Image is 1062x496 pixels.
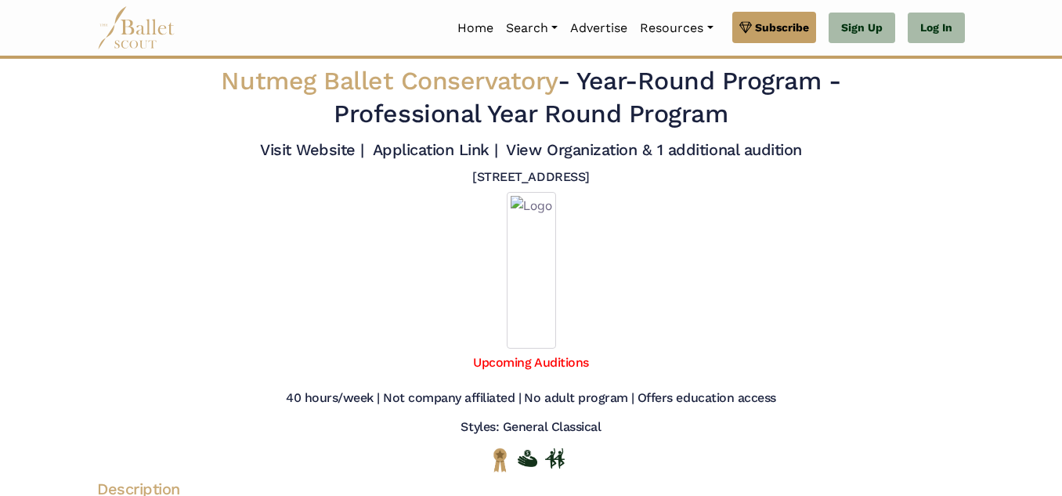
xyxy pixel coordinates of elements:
[564,12,634,45] a: Advertise
[506,140,801,159] a: View Organization & 1 additional audition
[545,448,565,469] img: In Person
[739,19,752,36] img: gem.svg
[524,390,634,407] h5: No adult program |
[500,12,564,45] a: Search
[472,169,589,186] h5: [STREET_ADDRESS]
[507,192,556,349] img: Logo
[634,12,719,45] a: Resources
[908,13,965,44] a: Log In
[383,390,521,407] h5: Not company affiliated |
[518,450,537,467] img: Offers Financial Aid
[732,12,816,43] a: Subscribe
[490,447,510,472] img: National
[373,140,498,159] a: Application Link |
[461,419,601,436] h5: Styles: General Classical
[576,66,840,96] span: Year-Round Program -
[221,66,558,96] span: Nutmeg Ballet Conservatory
[755,19,809,36] span: Subscribe
[451,12,500,45] a: Home
[473,355,588,370] a: Upcoming Auditions
[829,13,895,44] a: Sign Up
[286,390,380,407] h5: 40 hours/week |
[172,65,890,130] h2: - Professional Year Round Program
[638,390,776,407] h5: Offers education access
[260,140,364,159] a: Visit Website |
